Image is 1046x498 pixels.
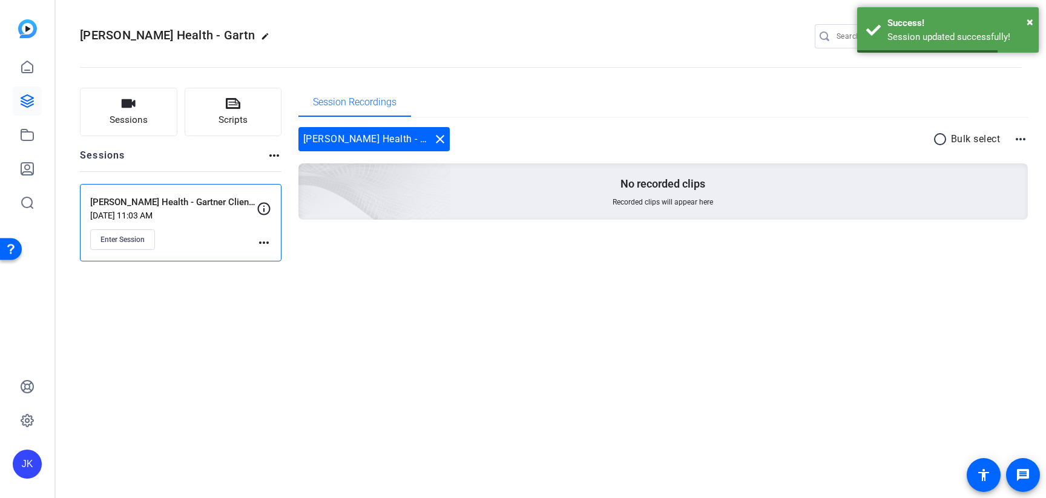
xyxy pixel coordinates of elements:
p: [DATE] 11:03 AM [90,211,257,220]
p: No recorded clips [620,177,705,191]
button: Scripts [185,88,282,136]
div: Session updated successfully! [887,30,1030,44]
span: Sessions [110,113,148,127]
button: Close [1027,13,1033,31]
mat-icon: accessibility [976,468,991,482]
span: Session Recordings [313,97,396,107]
mat-icon: radio_button_unchecked [933,132,951,146]
mat-icon: more_horiz [267,148,281,163]
p: [PERSON_NAME] Health - Gartner Client Interview [90,195,257,209]
mat-icon: more_horiz [257,235,271,250]
input: Search [837,29,946,44]
span: × [1027,15,1033,29]
mat-icon: message [1016,468,1030,482]
span: [PERSON_NAME] Health - Gartn [80,28,255,42]
img: embarkstudio-empty-session.png [163,44,452,306]
span: Recorded clips will appear here [613,197,713,207]
mat-icon: edit [261,32,275,47]
span: Enter Session [100,235,145,244]
img: blue-gradient.svg [18,19,37,38]
h2: Sessions [80,148,125,171]
button: Sessions [80,88,177,136]
mat-icon: more_horiz [1013,132,1028,146]
mat-icon: close [433,132,447,146]
p: Bulk select [951,132,1001,146]
div: JK [13,450,42,479]
button: Enter Session [90,229,155,250]
div: [PERSON_NAME] Health - Gartner Client Interview [298,127,450,151]
div: Success! [887,16,1030,30]
span: Scripts [219,113,248,127]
